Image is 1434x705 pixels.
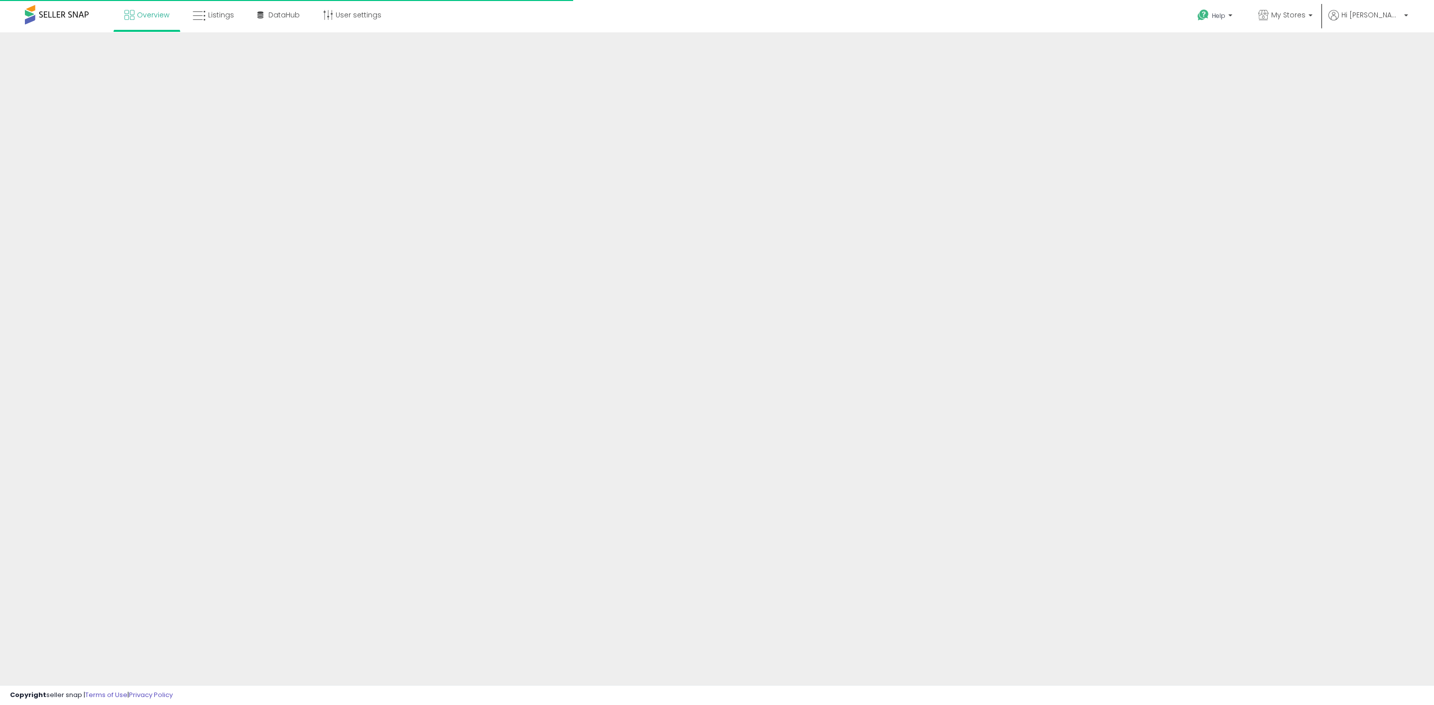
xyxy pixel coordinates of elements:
span: Overview [137,10,169,20]
span: Listings [208,10,234,20]
span: Hi [PERSON_NAME] [1341,10,1401,20]
a: Help [1190,1,1242,32]
span: Help [1212,11,1225,20]
a: Hi [PERSON_NAME] [1328,10,1408,32]
i: Get Help [1197,9,1209,21]
span: DataHub [268,10,300,20]
span: My Stores [1271,10,1306,20]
